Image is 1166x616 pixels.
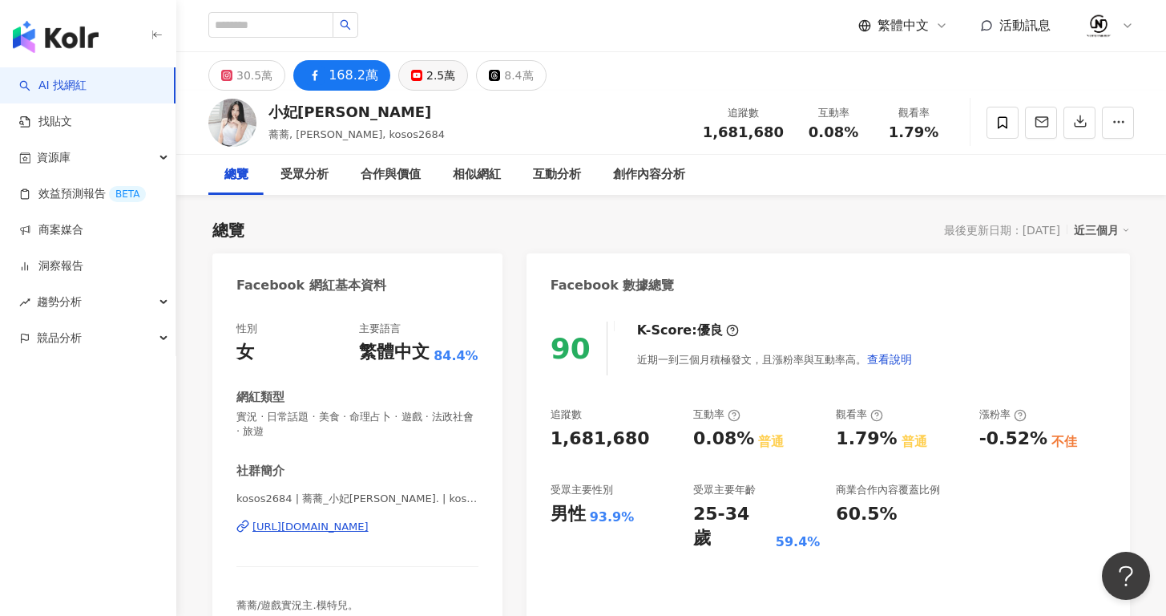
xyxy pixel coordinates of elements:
a: 洞察報告 [19,258,83,274]
div: 1.79% [836,427,897,452]
div: 普通 [902,433,927,451]
a: 商案媒合 [19,222,83,238]
div: 女 [236,340,254,365]
div: 59.4% [776,533,821,551]
div: 社群簡介 [236,463,284,480]
img: 02.jpeg [1083,10,1114,41]
a: 找貼文 [19,114,72,130]
div: 創作內容分析 [613,165,685,184]
div: 25-34 歲 [693,502,772,552]
div: 1,681,680 [551,427,650,452]
div: 最後更新日期：[DATE] [944,224,1060,237]
img: logo [13,21,99,53]
div: 追蹤數 [551,407,582,422]
button: 8.4萬 [476,60,546,91]
div: 0.08% [693,427,754,452]
span: 繁體中文 [878,17,929,34]
div: 總覽 [212,219,244,241]
div: 近三個月 [1074,220,1130,241]
div: K-Score : [637,322,739,339]
span: 活動訊息 [999,18,1051,33]
div: Facebook 數據總覽 [551,277,675,294]
span: 0.08% [809,124,858,140]
button: 30.5萬 [208,60,285,91]
div: 互動分析 [533,165,581,184]
div: 追蹤數 [703,105,784,121]
iframe: Help Scout Beacon - Open [1102,552,1150,600]
button: 查看說明 [866,343,913,375]
a: 效益預測報告BETA [19,186,146,202]
div: 受眾分析 [280,165,329,184]
div: 互動率 [803,105,864,121]
div: -0.52% [979,427,1047,452]
div: 93.9% [590,509,635,526]
div: 8.4萬 [504,64,533,87]
div: 受眾主要性別 [551,483,613,497]
div: 168.2萬 [329,64,378,87]
div: 總覽 [224,165,248,184]
span: 競品分析 [37,320,82,356]
a: searchAI 找網紅 [19,78,87,94]
div: 繁體中文 [359,340,430,365]
button: 168.2萬 [293,60,390,91]
span: 1.79% [889,124,938,140]
div: 觀看率 [836,407,883,422]
a: [URL][DOMAIN_NAME] [236,520,478,534]
div: 不佳 [1051,433,1077,451]
span: 查看說明 [867,353,912,366]
span: 趨勢分析 [37,284,82,320]
div: 普通 [758,433,784,451]
span: search [340,19,351,30]
div: 30.5萬 [236,64,272,87]
span: rise [19,297,30,308]
span: 84.4% [434,347,478,365]
div: 性別 [236,322,257,336]
div: 小妃[PERSON_NAME] [268,102,445,122]
div: 商業合作內容覆蓋比例 [836,483,940,497]
div: 相似網紅 [453,165,501,184]
div: 90 [551,332,591,365]
div: 60.5% [836,502,897,527]
span: 資源庫 [37,140,71,176]
button: 2.5萬 [398,60,468,91]
div: 網紅類型 [236,389,284,406]
div: 2.5萬 [426,64,455,87]
div: 觀看率 [883,105,944,121]
span: kosos2684 | 蕎蕎_小妃[PERSON_NAME]. | kosos2684 [236,492,478,506]
div: 近期一到三個月積極發文，且漲粉率與互動率高。 [637,343,913,375]
div: Facebook 網紅基本資料 [236,277,386,294]
div: 男性 [551,502,586,527]
img: KOL Avatar [208,99,256,147]
div: 互動率 [693,407,740,422]
span: 1,681,680 [703,124,784,140]
div: [URL][DOMAIN_NAME] [252,520,369,534]
span: 實況 · 日常話題 · 美食 · 命理占卜 · 遊戲 · 法政社會 · 旅遊 [236,410,478,439]
div: 受眾主要年齡 [693,483,756,497]
div: 合作與價值 [361,165,421,184]
div: 優良 [697,322,723,339]
div: 漲粉率 [979,407,1027,422]
span: 蕎蕎, [PERSON_NAME], kosos2684 [268,128,445,140]
div: 主要語言 [359,322,401,336]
